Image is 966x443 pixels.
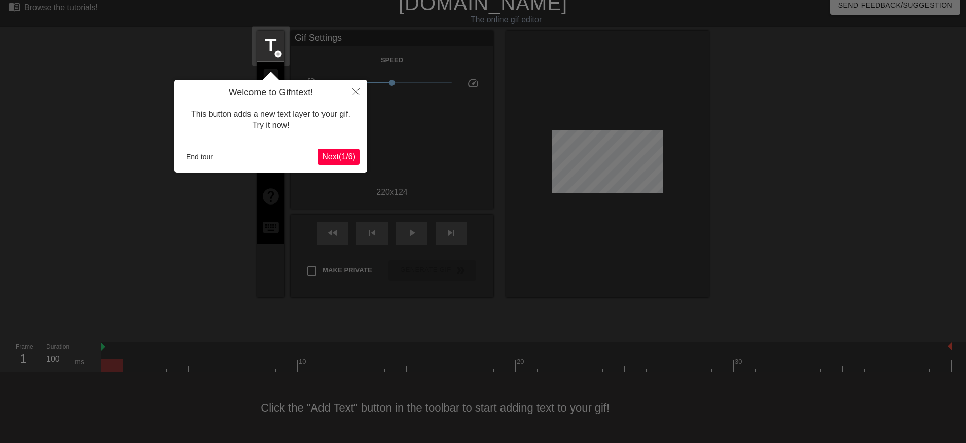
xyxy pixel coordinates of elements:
[182,149,217,164] button: End tour
[322,152,355,161] span: Next ( 1 / 6 )
[182,87,360,98] h4: Welcome to Gifntext!
[345,80,367,103] button: Close
[318,149,360,165] button: Next
[182,98,360,142] div: This button adds a new text layer to your gif. Try it now!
